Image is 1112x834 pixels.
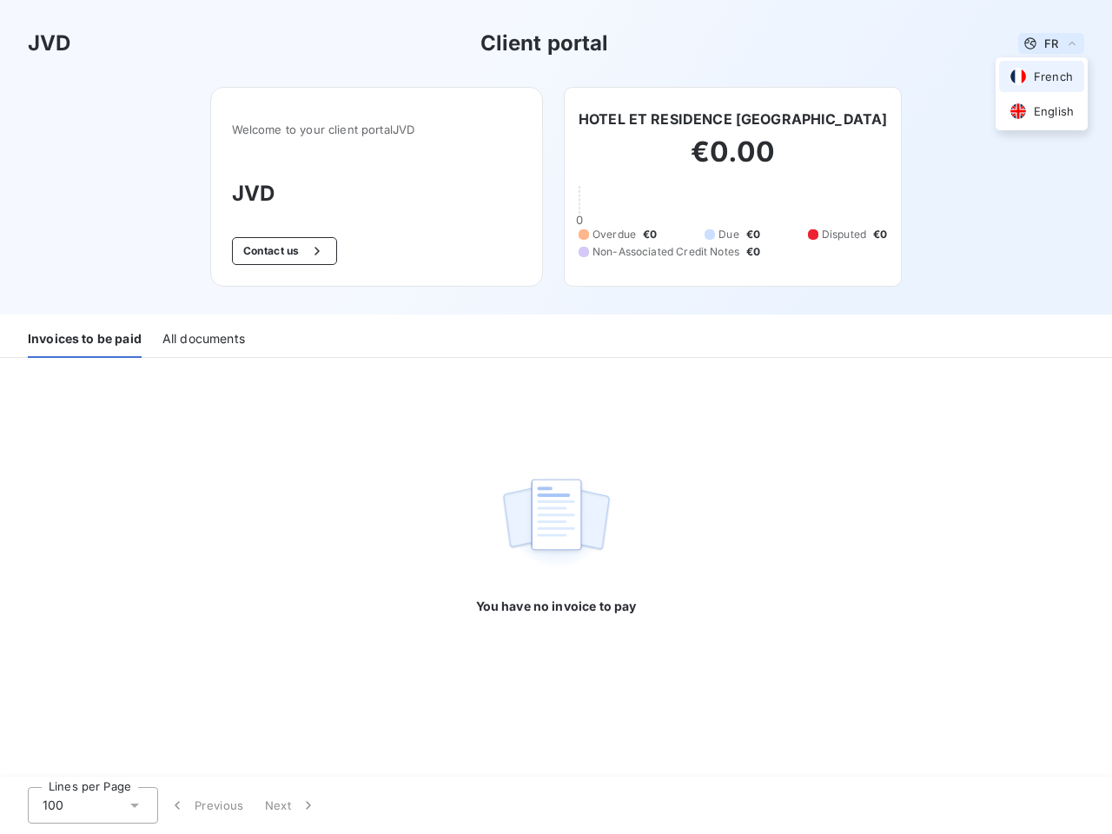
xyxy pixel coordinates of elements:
span: English [1034,103,1074,120]
div: Invoices to be paid [28,321,142,358]
h6: HOTEL ET RESIDENCE [GEOGRAPHIC_DATA] [579,109,887,129]
span: French [1034,69,1073,85]
span: €0 [643,227,657,242]
button: Previous [158,787,255,824]
h3: Client portal [480,28,609,59]
span: Overdue [592,227,636,242]
div: All documents [162,321,245,358]
span: FR [1044,36,1058,50]
span: Due [718,227,738,242]
span: 0 [576,213,583,227]
span: €0 [746,244,760,260]
span: €0 [746,227,760,242]
img: empty state [500,469,612,577]
h3: JVD [232,178,521,209]
h3: JVD [28,28,70,59]
span: Non-Associated Credit Notes [592,244,739,260]
span: 100 [43,797,63,814]
button: Contact us [232,237,337,265]
span: You have no invoice to pay [476,598,637,615]
h2: €0.00 [579,135,887,187]
button: Next [255,787,328,824]
span: Welcome to your client portal JVD [232,122,521,136]
span: Disputed [822,227,866,242]
span: €0 [873,227,887,242]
